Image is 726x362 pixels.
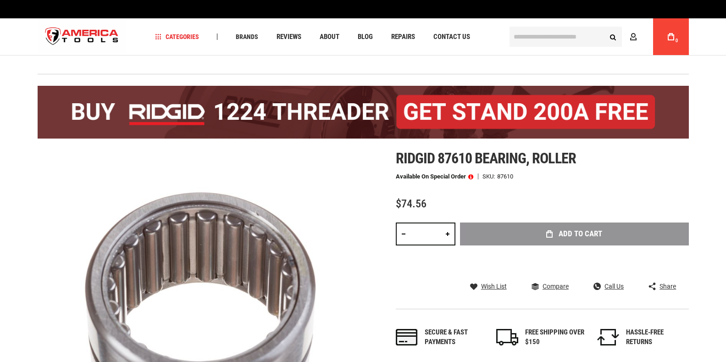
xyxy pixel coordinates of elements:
[481,283,507,290] span: Wish List
[429,31,474,43] a: Contact Us
[543,283,569,290] span: Compare
[387,31,419,43] a: Repairs
[604,28,622,45] button: Search
[236,33,258,40] span: Brands
[38,86,689,139] img: BOGO: Buy the RIDGID® 1224 Threader (26092), get the 92467 200A Stand FREE!
[391,33,415,40] span: Repairs
[232,31,262,43] a: Brands
[525,328,585,347] div: FREE SHIPPING OVER $150
[425,328,484,347] div: Secure & fast payments
[626,328,686,347] div: HASSLE-FREE RETURNS
[396,173,473,180] p: Available on Special Order
[482,173,497,179] strong: SKU
[676,38,678,43] span: 0
[470,282,507,290] a: Wish List
[38,20,127,54] a: store logo
[659,283,676,290] span: Share
[396,329,418,345] img: payments
[396,197,427,210] span: $74.56
[662,18,680,55] a: 0
[597,329,619,345] img: returns
[316,31,344,43] a: About
[151,31,203,43] a: Categories
[593,282,624,290] a: Call Us
[277,33,301,40] span: Reviews
[155,33,199,40] span: Categories
[320,33,339,40] span: About
[532,282,569,290] a: Compare
[604,283,624,290] span: Call Us
[433,33,470,40] span: Contact Us
[396,150,576,167] span: Ridgid 87610 bearing, roller
[358,33,373,40] span: Blog
[497,173,513,179] div: 87610
[38,20,127,54] img: America Tools
[354,31,377,43] a: Blog
[496,329,518,345] img: shipping
[272,31,305,43] a: Reviews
